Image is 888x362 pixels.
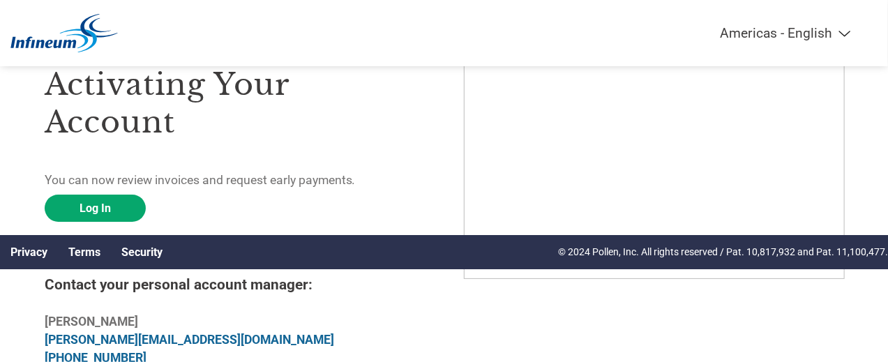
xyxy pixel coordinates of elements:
[10,14,118,52] img: Infineum
[45,28,424,141] h3: Thank you for activating your account
[121,246,163,259] a: Security
[45,315,138,329] b: [PERSON_NAME]
[10,246,47,259] a: Privacy
[45,171,424,189] p: You can now review invoices and request early payments.
[45,333,334,347] a: [PERSON_NAME][EMAIL_ADDRESS][DOMAIN_NAME]
[45,195,146,222] a: Log In
[558,245,888,259] p: © 2024 Pollen, Inc. All rights reserved / Pat. 10,817,932 and Pat. 11,100,477.
[45,276,424,293] h4: Contact your personal account manager:
[464,58,845,279] iframe: C2FO Introduction Video
[68,246,100,259] a: Terms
